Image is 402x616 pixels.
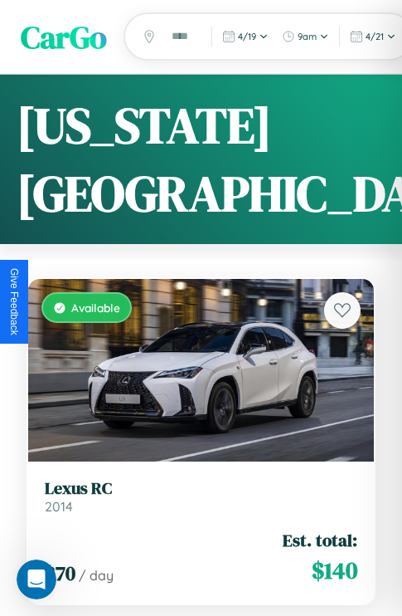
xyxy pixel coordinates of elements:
h3: Lexus RC [45,478,357,498]
button: 4/19 [217,27,274,46]
button: 4/21 [345,27,401,46]
button: 9am [277,27,334,46]
span: $ 70 [45,560,75,587]
span: $ 140 [312,554,357,587]
span: CarGo [21,15,107,59]
iframe: Intercom live chat [17,560,56,599]
span: 2014 [45,498,73,515]
span: 4 / 21 [366,31,384,42]
span: 4 / 19 [238,31,256,42]
a: Lexus RC2014 [45,478,357,515]
span: Available [71,301,120,315]
span: Est. total: [283,528,357,552]
span: 9am [298,31,317,42]
div: Give Feedback [8,268,20,335]
span: / day [79,567,114,584]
